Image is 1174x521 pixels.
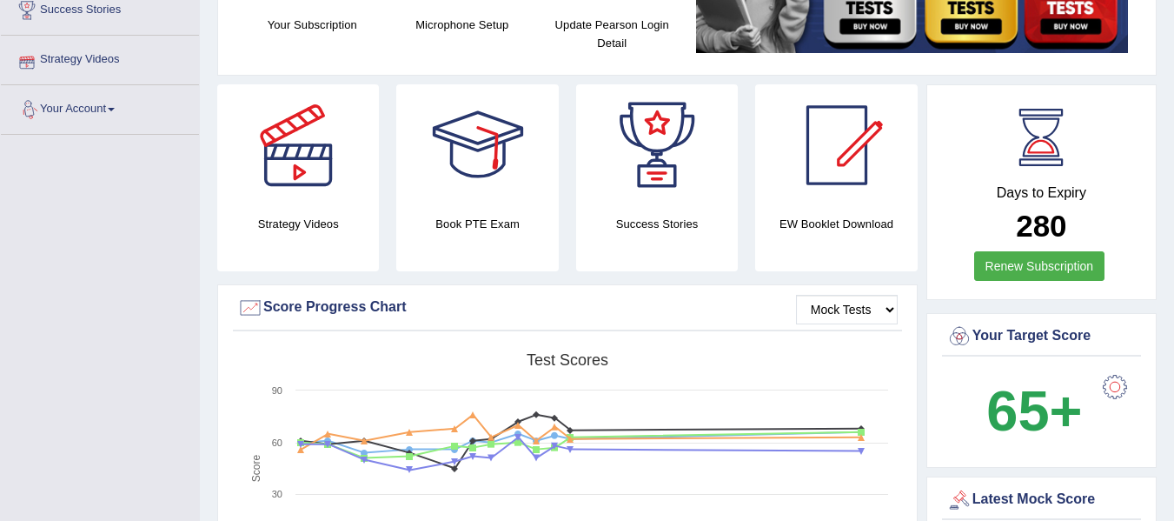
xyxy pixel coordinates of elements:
div: Your Target Score [946,324,1137,350]
tspan: Test scores [527,351,608,369]
a: Your Account [1,85,199,129]
div: Latest Mock Score [946,487,1137,513]
h4: Days to Expiry [946,185,1137,201]
h4: Microphone Setup [396,16,529,34]
a: Strategy Videos [1,36,199,79]
h4: Your Subscription [246,16,379,34]
text: 90 [272,385,282,396]
b: 280 [1016,209,1066,243]
b: 65+ [986,379,1082,443]
div: Score Progress Chart [237,295,898,321]
h4: Success Stories [576,215,738,233]
a: Renew Subscription [974,251,1105,281]
tspan: Score [250,455,262,483]
h4: Strategy Videos [217,215,379,233]
h4: Update Pearson Login Detail [546,16,679,52]
h4: EW Booklet Download [755,215,917,233]
text: 60 [272,438,282,448]
text: 30 [272,489,282,499]
h4: Book PTE Exam [396,215,558,233]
